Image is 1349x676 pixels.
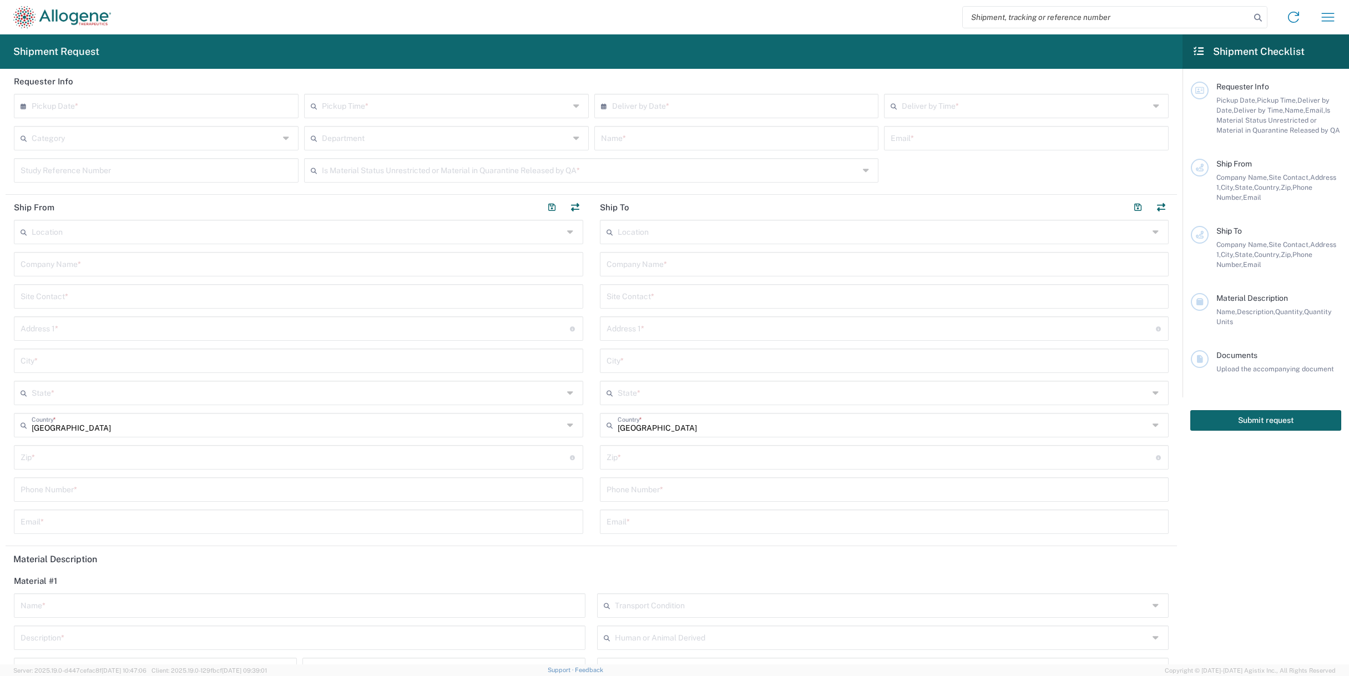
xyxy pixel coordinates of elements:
[1216,307,1237,316] span: Name,
[1275,307,1304,316] span: Quantity,
[1254,183,1281,191] span: Country,
[1221,250,1235,259] span: City,
[14,202,54,213] h2: Ship From
[1243,193,1261,201] span: Email
[575,667,603,673] a: Feedback
[600,202,629,213] h2: Ship To
[1281,183,1292,191] span: Zip,
[1243,260,1261,269] span: Email
[1216,294,1288,302] span: Material Description
[1235,183,1254,191] span: State,
[102,667,146,674] span: [DATE] 10:47:06
[1216,226,1242,235] span: Ship To
[1269,173,1310,181] span: Site Contact,
[1216,106,1340,134] span: Is Material Status Unrestricted or Material in Quarantine Released by QA
[1216,173,1269,181] span: Company Name,
[13,554,1169,564] h5: Material Description
[14,576,57,587] h2: Material #1
[1193,45,1305,58] h2: Shipment Checklist
[13,667,146,674] span: Server: 2025.19.0-d447cefac8f
[1257,96,1297,104] span: Pickup Time,
[14,76,73,87] h2: Requester Info
[1216,82,1269,91] span: Requester Info
[1216,351,1257,360] span: Documents
[13,6,111,28] img: allogene
[13,45,99,58] h2: Shipment Request
[222,667,267,674] span: [DATE] 09:39:01
[1235,250,1254,259] span: State,
[1234,106,1285,114] span: Deliver by Time,
[1285,106,1305,114] span: Name,
[1216,365,1334,373] span: Upload the accompanying document
[1281,250,1292,259] span: Zip,
[1254,250,1281,259] span: Country,
[963,7,1250,28] input: Shipment, tracking or reference number
[1165,665,1336,675] span: Copyright © [DATE]-[DATE] Agistix Inc., All Rights Reserved
[1237,307,1275,316] span: Description,
[548,667,575,673] a: Support
[1221,183,1235,191] span: City,
[1269,240,1310,249] span: Site Contact,
[1216,240,1269,249] span: Company Name,
[151,667,267,674] span: Client: 2025.19.0-129fbcf
[1305,106,1325,114] span: Email,
[1216,159,1252,168] span: Ship From
[1216,96,1257,104] span: Pickup Date,
[1190,410,1341,431] button: Submit request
